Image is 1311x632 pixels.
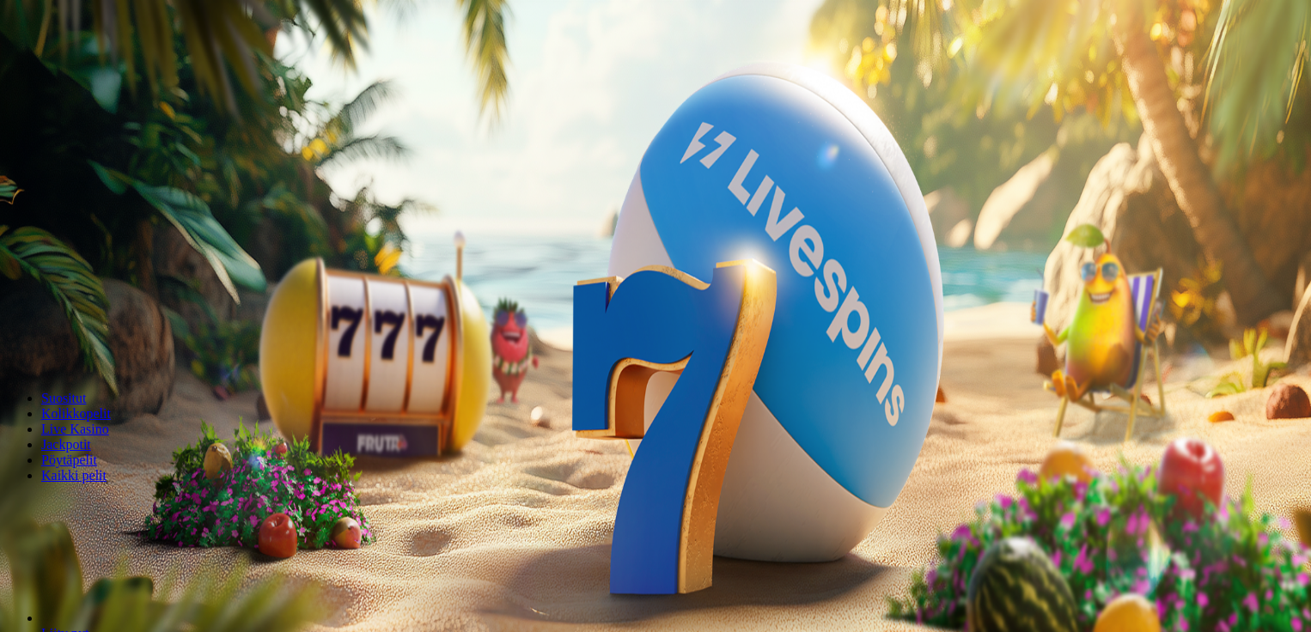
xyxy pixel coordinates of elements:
[7,362,1304,515] header: Lobby
[41,422,109,436] a: Live Kasino
[41,406,111,421] a: Kolikkopelit
[41,453,97,467] a: Pöytäpelit
[41,391,86,405] a: Suositut
[7,362,1304,483] nav: Lobby
[41,468,107,483] a: Kaikki pelit
[41,437,91,452] a: Jackpotit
